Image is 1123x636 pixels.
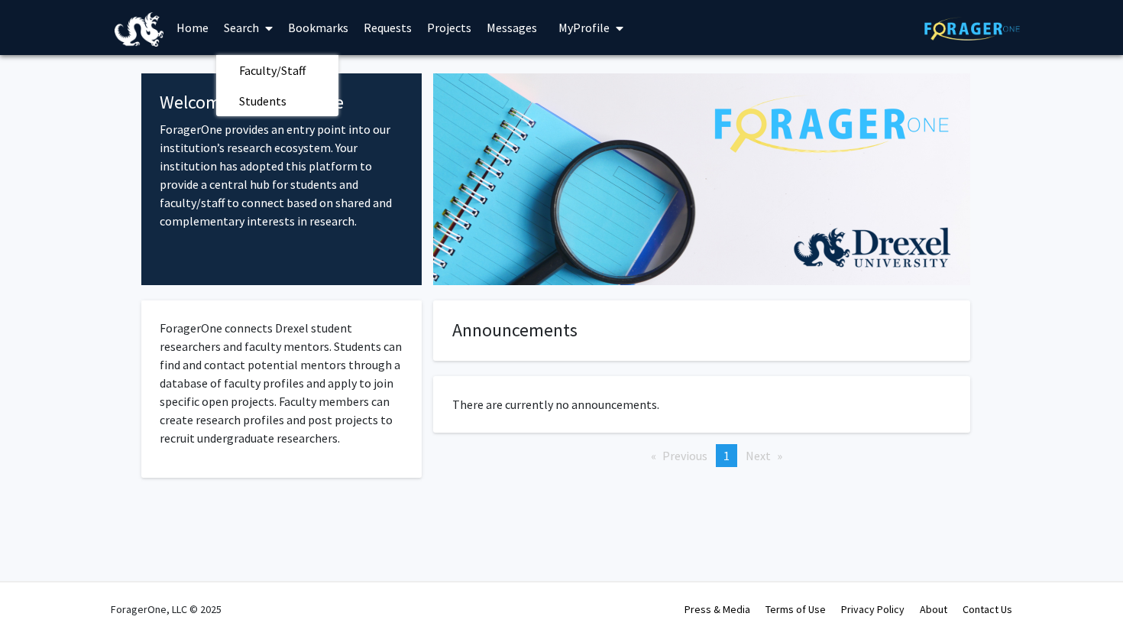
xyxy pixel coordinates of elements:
[746,448,771,463] span: Next
[11,567,65,625] iframe: Chat
[111,582,222,636] div: ForagerOne, LLC © 2025
[419,1,479,54] a: Projects
[963,602,1012,616] a: Contact Us
[558,20,610,35] span: My Profile
[216,59,338,82] a: Faculty/Staff
[280,1,356,54] a: Bookmarks
[479,1,545,54] a: Messages
[723,448,730,463] span: 1
[765,602,826,616] a: Terms of Use
[662,448,707,463] span: Previous
[684,602,750,616] a: Press & Media
[160,319,403,447] p: ForagerOne connects Drexel student researchers and faculty mentors. Students can find and contact...
[160,120,403,230] p: ForagerOne provides an entry point into our institution’s research ecosystem. Your institution ha...
[216,55,328,86] span: Faculty/Staff
[924,17,1020,41] img: ForagerOne Logo
[433,444,970,467] ul: Pagination
[216,89,338,112] a: Students
[169,1,216,54] a: Home
[452,395,951,414] p: There are currently no announcements.
[920,602,947,616] a: About
[216,1,280,54] a: Search
[115,12,163,47] img: Drexel University Logo
[841,602,905,616] a: Privacy Policy
[356,1,419,54] a: Requests
[433,73,970,285] img: Cover Image
[452,320,951,342] h4: Announcements
[160,92,403,114] h4: Welcome to ForagerOne
[216,86,309,116] span: Students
